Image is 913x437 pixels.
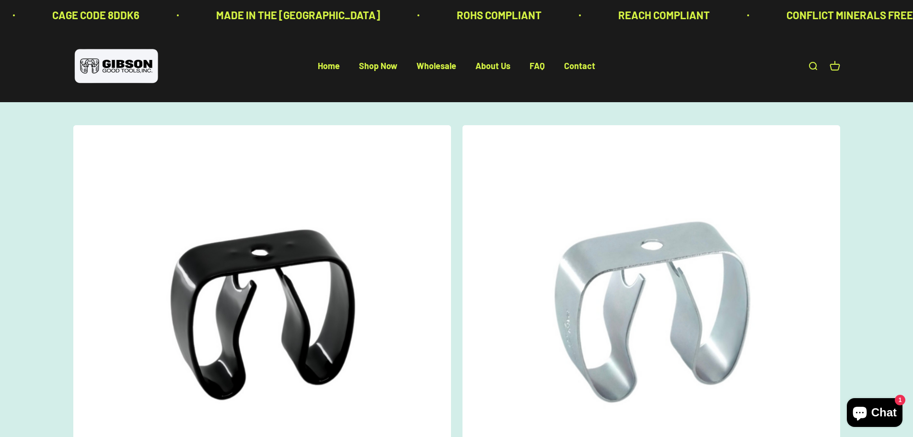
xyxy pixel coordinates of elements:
a: About Us [475,61,510,71]
a: Contact [564,61,595,71]
a: Wholesale [416,61,456,71]
a: Home [318,61,340,71]
p: MADE IN THE [GEOGRAPHIC_DATA] [144,7,308,24]
p: REACH COMPLIANT [546,7,638,24]
inbox-online-store-chat: Shopify online store chat [844,398,905,429]
p: CONFLICT MINERALS FREE [715,7,841,24]
p: ROHS COMPLIANT [385,7,470,24]
a: Shop Now [359,61,397,71]
a: FAQ [530,61,545,71]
